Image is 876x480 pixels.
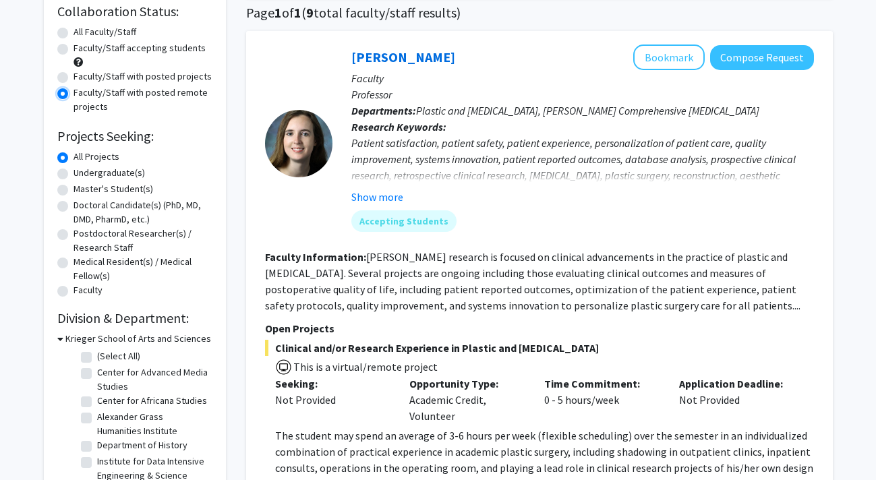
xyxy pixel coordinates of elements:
[351,70,814,86] p: Faculty
[74,150,119,164] label: All Projects
[265,250,366,264] b: Faculty Information:
[534,376,669,424] div: 0 - 5 hours/week
[274,4,282,21] span: 1
[74,86,212,114] label: Faculty/Staff with posted remote projects
[275,376,390,392] p: Seeking:
[351,104,416,117] b: Departments:
[74,41,206,55] label: Faculty/Staff accepting students
[544,376,659,392] p: Time Commitment:
[409,376,524,392] p: Opportunity Type:
[633,44,705,70] button: Add Michele Manahan to Bookmarks
[351,189,403,205] button: Show more
[265,320,814,336] p: Open Projects
[74,227,212,255] label: Postdoctoral Researcher(s) / Research Staff
[10,419,57,470] iframe: Chat
[351,135,814,216] div: Patient satisfaction, patient safety, patient experience, personalization of patient care, qualit...
[74,198,212,227] label: Doctoral Candidate(s) (PhD, MD, DMD, PharmD, etc.)
[97,438,187,452] label: Department of History
[57,128,212,144] h2: Projects Seeking:
[351,210,457,232] mat-chip: Accepting Students
[74,69,212,84] label: Faculty/Staff with posted projects
[246,5,833,21] h1: Page of ( total faculty/staff results)
[65,332,211,346] h3: Krieger School of Arts and Sciences
[275,392,390,408] div: Not Provided
[351,86,814,102] p: Professor
[292,360,438,373] span: This is a virtual/remote project
[351,120,446,133] b: Research Keywords:
[97,394,207,408] label: Center for Africana Studies
[351,49,455,65] a: [PERSON_NAME]
[265,340,814,356] span: Clinical and/or Research Experience in Plastic and [MEDICAL_DATA]
[74,283,103,297] label: Faculty
[294,4,301,21] span: 1
[669,376,804,424] div: Not Provided
[416,104,759,117] span: Plastic and [MEDICAL_DATA], [PERSON_NAME] Comprehensive [MEDICAL_DATA]
[97,410,209,438] label: Alexander Grass Humanities Institute
[679,376,794,392] p: Application Deadline:
[57,310,212,326] h2: Division & Department:
[74,166,145,180] label: Undergraduate(s)
[710,45,814,70] button: Compose Request to Michele Manahan
[74,255,212,283] label: Medical Resident(s) / Medical Fellow(s)
[74,182,153,196] label: Master's Student(s)
[399,376,534,424] div: Academic Credit, Volunteer
[306,4,314,21] span: 9
[74,25,136,39] label: All Faculty/Staff
[265,250,800,312] fg-read-more: [PERSON_NAME] research is focused on clinical advancements in the practice of plastic and [MEDICA...
[97,349,140,363] label: (Select All)
[97,365,209,394] label: Center for Advanced Media Studies
[57,3,212,20] h2: Collaboration Status:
